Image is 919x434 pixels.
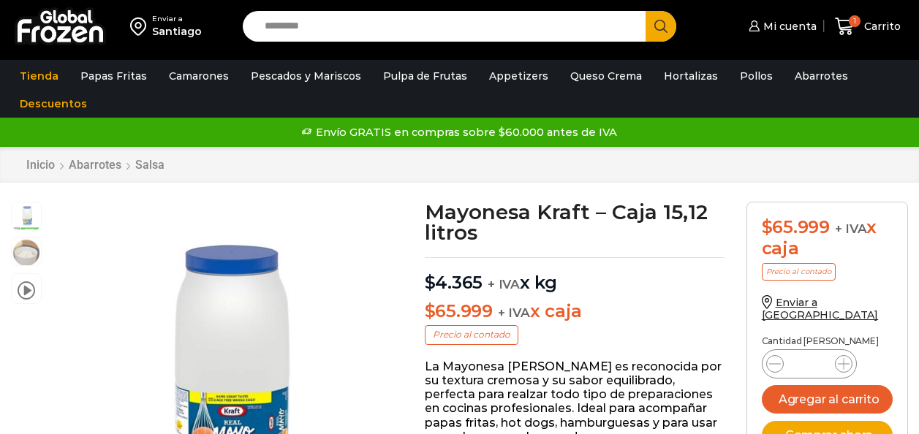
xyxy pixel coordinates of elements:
[762,216,773,237] span: $
[482,62,556,90] a: Appetizers
[762,216,830,237] bdi: 65.999
[745,12,817,41] a: Mi cuenta
[162,62,236,90] a: Camarones
[243,62,368,90] a: Pescados y Mariscos
[425,300,493,321] bdi: 65.999
[762,336,893,346] p: Cantidad [PERSON_NAME]
[26,158,56,172] a: Inicio
[152,24,202,39] div: Santiago
[26,158,165,172] nav: Breadcrumb
[563,62,649,90] a: Queso Crema
[12,202,41,232] span: mayonesa heinz
[733,62,780,90] a: Pollos
[849,15,861,27] span: 1
[425,301,725,322] p: x caja
[12,90,94,118] a: Descuentos
[68,158,122,172] a: Abarrotes
[762,296,879,321] a: Enviar a [GEOGRAPHIC_DATA]
[152,14,202,24] div: Enviar a
[12,62,66,90] a: Tienda
[488,277,520,292] span: + IVA
[760,19,817,34] span: Mi cuenta
[657,62,725,90] a: Hortalizas
[135,158,165,172] a: Salsa
[831,9,904,44] a: 1 Carrito
[762,217,893,259] div: x caja
[762,385,893,414] button: Agregar al carrito
[12,238,41,267] span: mayonesa kraft
[646,11,676,42] button: Search button
[73,62,154,90] a: Papas Fritas
[795,354,823,374] input: Product quantity
[425,202,725,243] h1: Mayonesa Kraft – Caja 15,12 litros
[835,221,867,236] span: + IVA
[498,305,530,320] span: + IVA
[425,325,518,344] p: Precio al contado
[425,272,483,293] bdi: 4.365
[425,300,436,321] span: $
[425,272,436,293] span: $
[130,14,152,39] img: address-field-icon.svg
[787,62,855,90] a: Abarrotes
[861,19,901,34] span: Carrito
[762,263,836,281] p: Precio al contado
[425,257,725,294] p: x kg
[376,62,474,90] a: Pulpa de Frutas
